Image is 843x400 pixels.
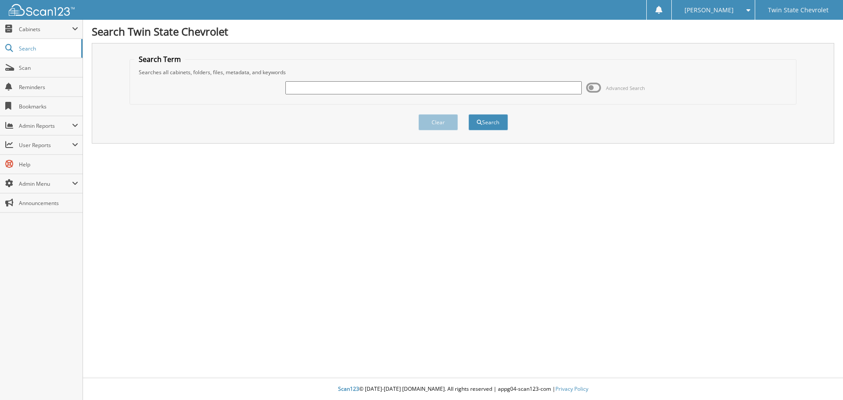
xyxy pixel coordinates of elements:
[19,180,72,187] span: Admin Menu
[19,83,78,91] span: Reminders
[19,161,78,168] span: Help
[338,385,359,393] span: Scan123
[606,85,645,91] span: Advanced Search
[19,141,72,149] span: User Reports
[19,122,72,130] span: Admin Reports
[418,114,458,130] button: Clear
[19,25,72,33] span: Cabinets
[768,7,829,13] span: Twin State Chevrolet
[134,68,792,76] div: Searches all cabinets, folders, files, metadata, and keywords
[19,199,78,207] span: Announcements
[19,64,78,72] span: Scan
[19,45,77,52] span: Search
[684,7,734,13] span: [PERSON_NAME]
[19,103,78,110] span: Bookmarks
[83,378,843,400] div: © [DATE]-[DATE] [DOMAIN_NAME]. All rights reserved | appg04-scan123-com |
[555,385,588,393] a: Privacy Policy
[799,358,843,400] iframe: Chat Widget
[9,4,75,16] img: scan123-logo-white.svg
[468,114,508,130] button: Search
[134,54,185,64] legend: Search Term
[92,24,834,39] h1: Search Twin State Chevrolet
